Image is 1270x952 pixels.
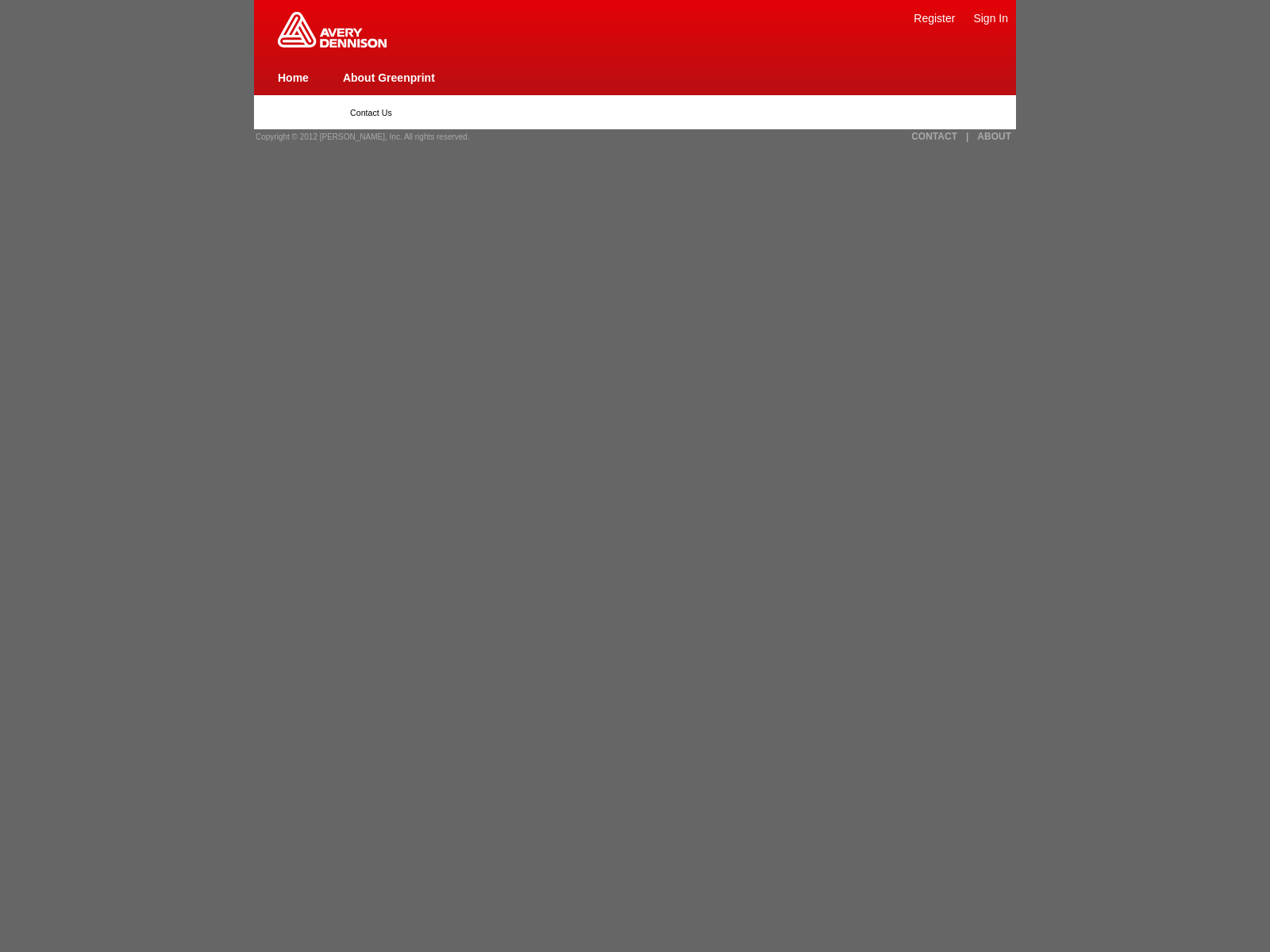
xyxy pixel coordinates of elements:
a: | [966,131,968,142]
span: Copyright © 2012 [PERSON_NAME], Inc. All rights reserved. [256,132,470,141]
img: Home [278,12,387,48]
a: ABOUT [977,131,1011,142]
a: CONTACT [911,131,957,142]
a: About Greenprint [343,71,435,84]
a: Greenprint [278,40,387,49]
a: Register [914,12,955,25]
a: Sign In [973,12,1008,25]
p: Contact Us [350,108,920,117]
a: Home [278,71,309,84]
